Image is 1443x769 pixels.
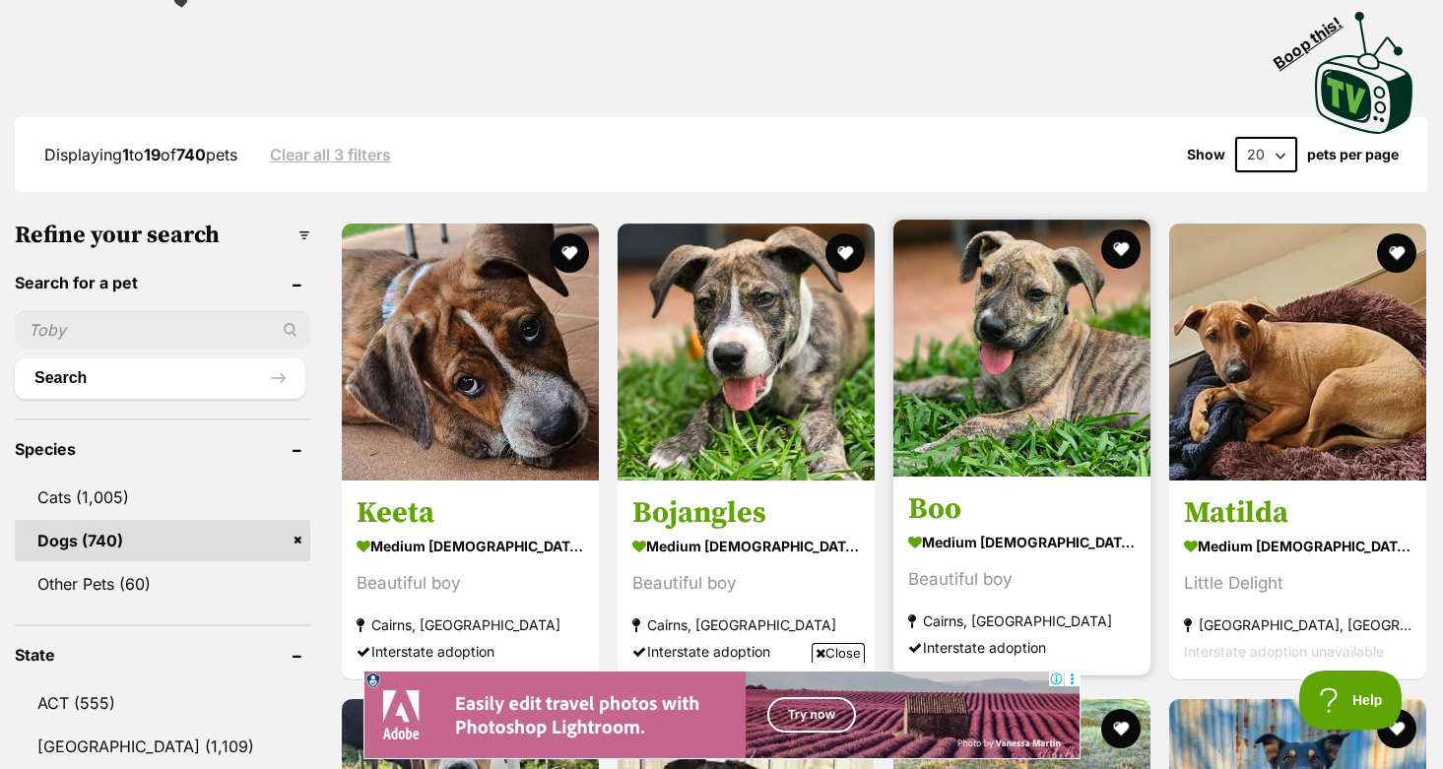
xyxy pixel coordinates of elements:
strong: 19 [144,145,161,164]
div: Interstate adoption [908,635,1136,662]
strong: medium [DEMOGRAPHIC_DATA] Dog [357,533,584,561]
span: Close [812,643,865,663]
h3: Refine your search [15,222,310,249]
strong: Cairns, [GEOGRAPHIC_DATA] [632,612,860,639]
a: Boo medium [DEMOGRAPHIC_DATA] Dog Beautiful boy Cairns, [GEOGRAPHIC_DATA] Interstate adoption [893,477,1150,676]
div: Beautiful boy [908,567,1136,594]
h3: Matilda [1184,495,1411,533]
header: Search for a pet [15,274,310,291]
input: Toby [15,311,310,349]
div: Interstate adoption [357,639,584,666]
header: State [15,646,310,664]
button: favourite [1101,709,1141,748]
div: Interstate adoption [632,639,860,666]
button: favourite [1101,229,1141,269]
strong: 1 [122,145,129,164]
img: Matilda - American Staffordshire Terrier Dog [1169,224,1426,481]
span: Show [1187,147,1225,162]
span: Boop this! [1271,1,1361,72]
strong: medium [DEMOGRAPHIC_DATA] Dog [1184,533,1411,561]
strong: Cairns, [GEOGRAPHIC_DATA] [908,609,1136,635]
a: Cats (1,005) [15,477,310,518]
button: favourite [825,233,865,273]
button: favourite [1377,709,1416,748]
button: Search [15,358,305,398]
iframe: Advertisement [363,671,1081,759]
iframe: Help Scout Beacon - Open [1299,671,1404,730]
img: Keeta - Mixed breed Dog [342,224,599,481]
a: Keeta medium [DEMOGRAPHIC_DATA] Dog Beautiful boy Cairns, [GEOGRAPHIC_DATA] Interstate adoption [342,481,599,680]
strong: [GEOGRAPHIC_DATA], [GEOGRAPHIC_DATA] [1184,612,1411,639]
div: Little Delight [1184,571,1411,598]
header: Species [15,440,310,458]
a: Other Pets (60) [15,563,310,605]
h3: Boo [908,491,1136,529]
strong: Cairns, [GEOGRAPHIC_DATA] [357,612,584,639]
span: Displaying to of pets [44,145,237,164]
h3: Keeta [357,495,584,533]
div: Beautiful boy [357,571,584,598]
img: Boo - Mixed breed Dog [893,220,1150,477]
strong: medium [DEMOGRAPHIC_DATA] Dog [632,533,860,561]
img: PetRescue TV logo [1315,12,1413,134]
button: favourite [550,233,589,273]
button: favourite [1377,233,1416,273]
strong: 740 [176,145,206,164]
div: Beautiful boy [632,571,860,598]
strong: medium [DEMOGRAPHIC_DATA] Dog [908,529,1136,557]
label: pets per page [1307,147,1399,162]
a: Bojangles medium [DEMOGRAPHIC_DATA] Dog Beautiful boy Cairns, [GEOGRAPHIC_DATA] Interstate adoption [618,481,875,680]
a: Dogs (740) [15,520,310,561]
a: ACT (555) [15,682,310,724]
h3: Bojangles [632,495,860,533]
span: Interstate adoption unavailable [1184,644,1384,661]
a: Clear all 3 filters [270,146,391,163]
img: Bojangles - Mixed breed Dog [618,224,875,481]
a: [GEOGRAPHIC_DATA] (1,109) [15,726,310,767]
a: Matilda medium [DEMOGRAPHIC_DATA] Dog Little Delight [GEOGRAPHIC_DATA], [GEOGRAPHIC_DATA] Interst... [1169,481,1426,680]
